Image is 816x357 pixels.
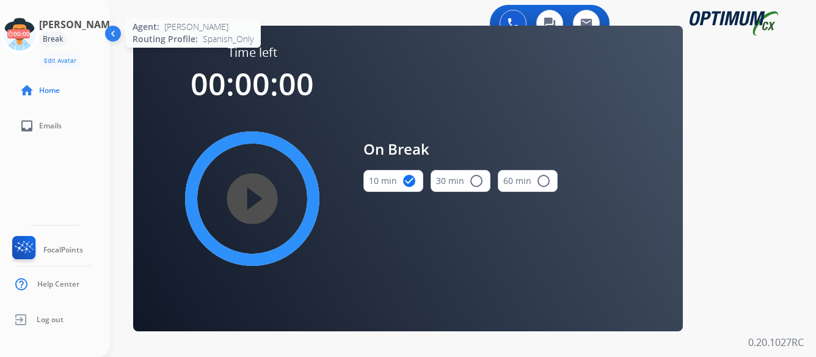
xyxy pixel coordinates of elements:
[203,33,253,45] span: Spanish_Only
[363,138,558,160] span: On Break
[748,335,804,350] p: 0.20.1027RC
[402,174,417,188] mat-icon: check_circle
[37,279,79,289] span: Help Center
[431,170,490,192] button: 30 min
[10,236,83,264] a: FocalPoints
[191,63,314,105] span: 00:00:00
[39,32,67,46] div: Break
[245,191,260,206] mat-icon: play_circle_filled
[39,17,118,32] h3: [PERSON_NAME]
[469,174,484,188] mat-icon: radio_button_unchecked
[37,315,64,325] span: Log out
[536,174,551,188] mat-icon: radio_button_unchecked
[363,170,423,192] button: 10 min
[39,54,81,68] button: Edit Avatar
[20,119,34,133] mat-icon: inbox
[164,21,228,33] span: [PERSON_NAME]
[39,86,60,95] span: Home
[20,83,34,98] mat-icon: home
[228,44,277,61] span: Time left
[39,121,62,131] span: Emails
[498,170,558,192] button: 60 min
[133,21,159,33] span: Agent:
[43,245,83,255] span: FocalPoints
[133,33,198,45] span: Routing Profile:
